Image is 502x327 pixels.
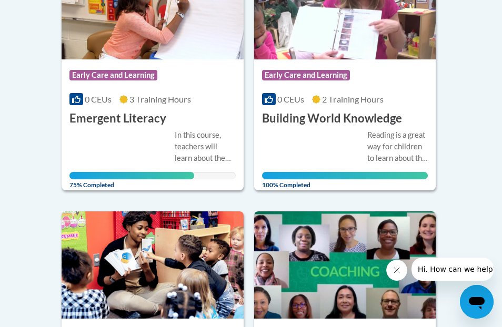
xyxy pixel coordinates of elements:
[386,260,407,281] iframe: Close message
[85,94,112,104] span: 0 CEUs
[262,172,428,189] span: 100% Completed
[69,172,194,189] span: 75% Completed
[322,94,384,104] span: 2 Training Hours
[367,129,428,164] div: Reading is a great way for children to learn about the world around them. Learn how you can bring...
[69,172,194,179] div: Your progress
[69,110,166,127] h3: Emergent Literacy
[262,172,428,179] div: Your progress
[262,70,350,80] span: Early Care and Learning
[262,110,402,127] h3: Building World Knowledge
[129,94,191,104] span: 3 Training Hours
[6,7,85,16] span: Hi. How can we help?
[411,258,494,281] iframe: Message from company
[460,285,494,319] iframe: Button to launch messaging window
[277,94,304,104] span: 0 CEUs
[69,70,157,80] span: Early Care and Learning
[254,211,436,319] img: Course Logo
[175,129,236,164] div: In this course, teachers will learn about the important emergent literacy skills of phonemic awar...
[62,211,244,319] img: Course Logo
